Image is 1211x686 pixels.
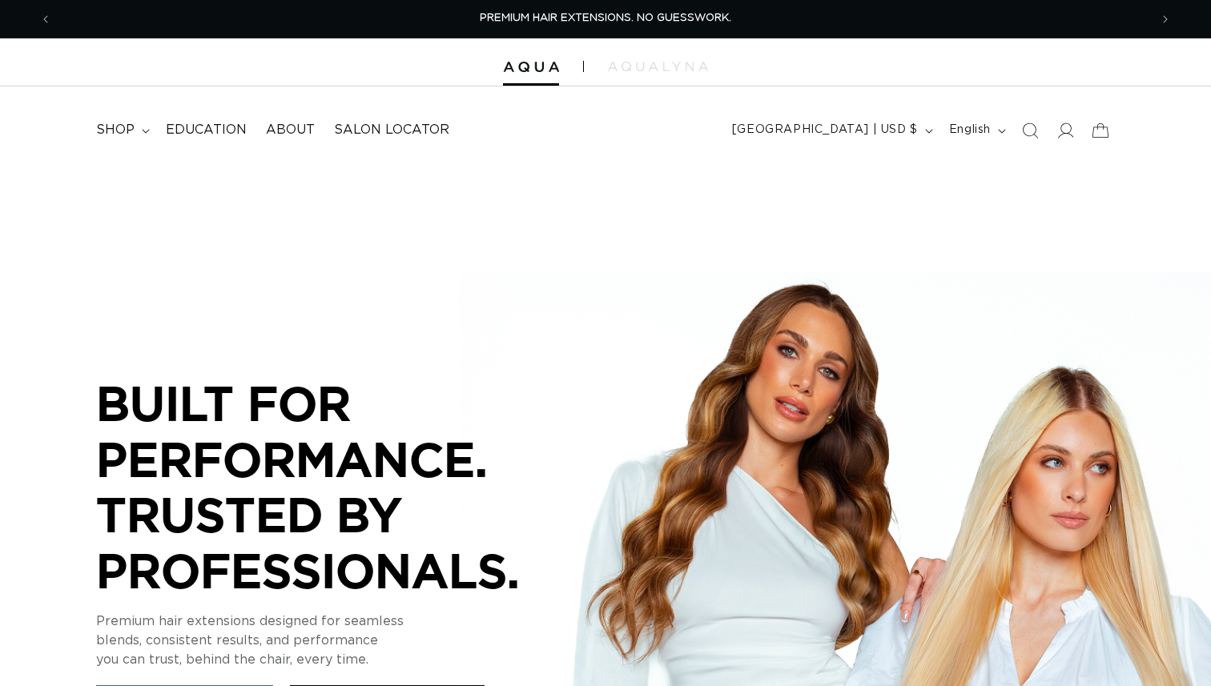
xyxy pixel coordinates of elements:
p: BUILT FOR PERFORMANCE. TRUSTED BY PROFESSIONALS. [96,375,577,598]
button: [GEOGRAPHIC_DATA] | USD $ [722,115,939,146]
button: Previous announcement [28,4,63,34]
span: English [949,122,991,138]
summary: Search [1012,113,1048,148]
span: Education [166,122,247,138]
span: shop [96,122,135,138]
summary: shop [86,112,156,148]
button: Next announcement [1148,4,1183,34]
a: Education [156,112,256,148]
a: Salon Locator [324,112,459,148]
span: Salon Locator [334,122,449,138]
img: Aqua Hair Extensions [503,62,559,73]
span: About [266,122,315,138]
button: English [939,115,1012,146]
span: [GEOGRAPHIC_DATA] | USD $ [732,122,918,138]
span: PREMIUM HAIR EXTENSIONS. NO GUESSWORK. [480,13,731,23]
a: About [256,112,324,148]
img: aqualyna.com [608,62,708,71]
p: Premium hair extensions designed for seamless blends, consistent results, and performance you can... [96,612,577,669]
